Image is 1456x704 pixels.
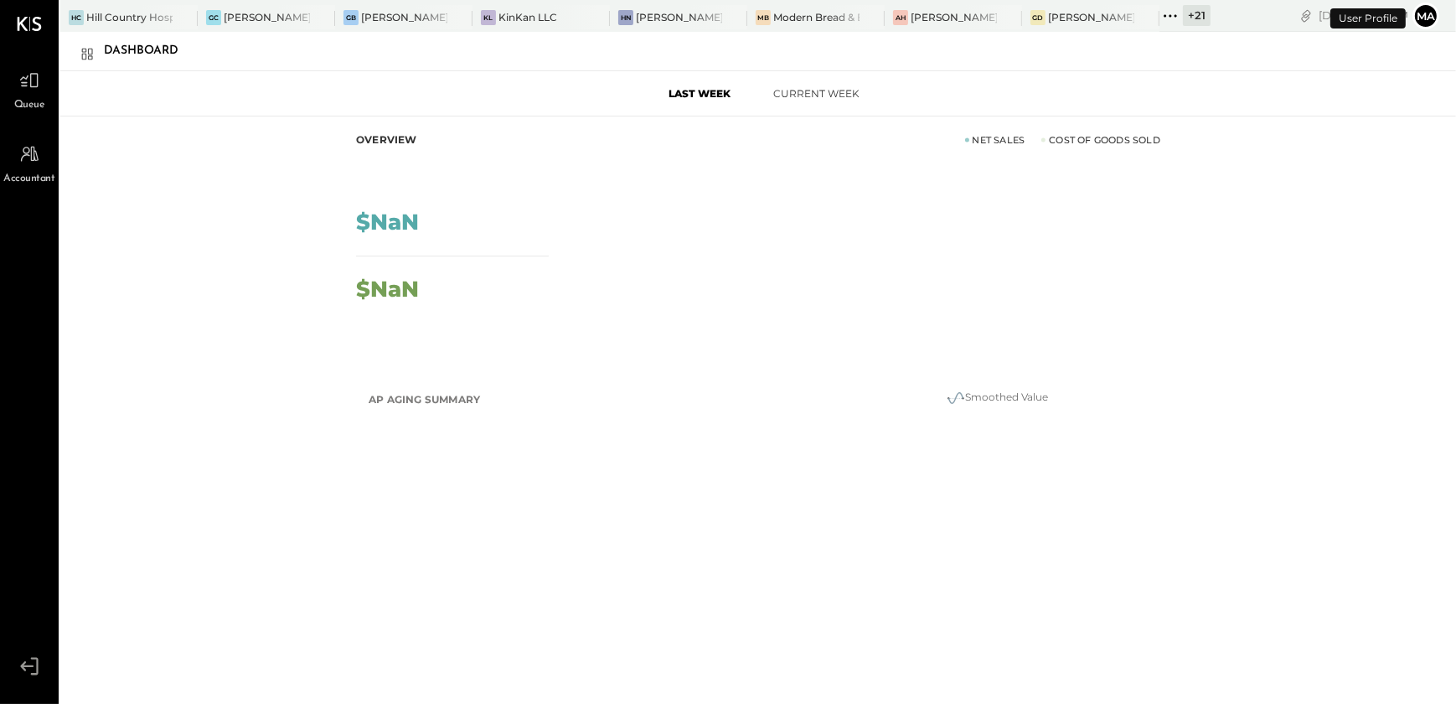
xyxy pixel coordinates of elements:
div: GB [343,10,359,25]
div: Net Sales [965,133,1025,147]
div: GC [206,10,221,25]
h2: AP Aging Summary [369,385,480,415]
div: [PERSON_NAME] Causeway [224,10,310,24]
div: MB [756,10,771,25]
a: Accountant [1,138,58,187]
div: HC [69,10,84,25]
div: [PERSON_NAME] Hoboken [911,10,997,24]
span: Queue [14,98,45,113]
div: Smoothed Value [829,388,1164,408]
div: Dashboard [104,38,195,65]
div: Cost of Goods Sold [1041,133,1160,147]
div: + 21 [1183,5,1211,26]
div: Hill Country Hospitality [86,10,173,24]
div: KL [481,10,496,25]
div: [DATE] [1319,8,1408,23]
a: Queue [1,65,58,113]
div: Modern Bread & Bagel (Tastebud Market, LLC) [773,10,860,24]
div: $NaN [356,211,419,233]
div: [PERSON_NAME] Back Bay [361,10,447,24]
div: [PERSON_NAME]'s Nashville [636,10,722,24]
div: AH [893,10,908,25]
div: KinKan LLC [498,10,557,24]
div: copy link [1298,7,1314,24]
div: $NaN [356,278,419,300]
button: Last Week [641,80,758,107]
div: [PERSON_NAME] Downtown [1048,10,1134,24]
div: Overview [356,133,417,147]
div: User Profile [1330,8,1406,28]
span: Accountant [4,172,55,187]
div: HN [618,10,633,25]
button: ma [1412,3,1439,29]
div: GD [1030,10,1046,25]
button: Current Week [758,80,875,107]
